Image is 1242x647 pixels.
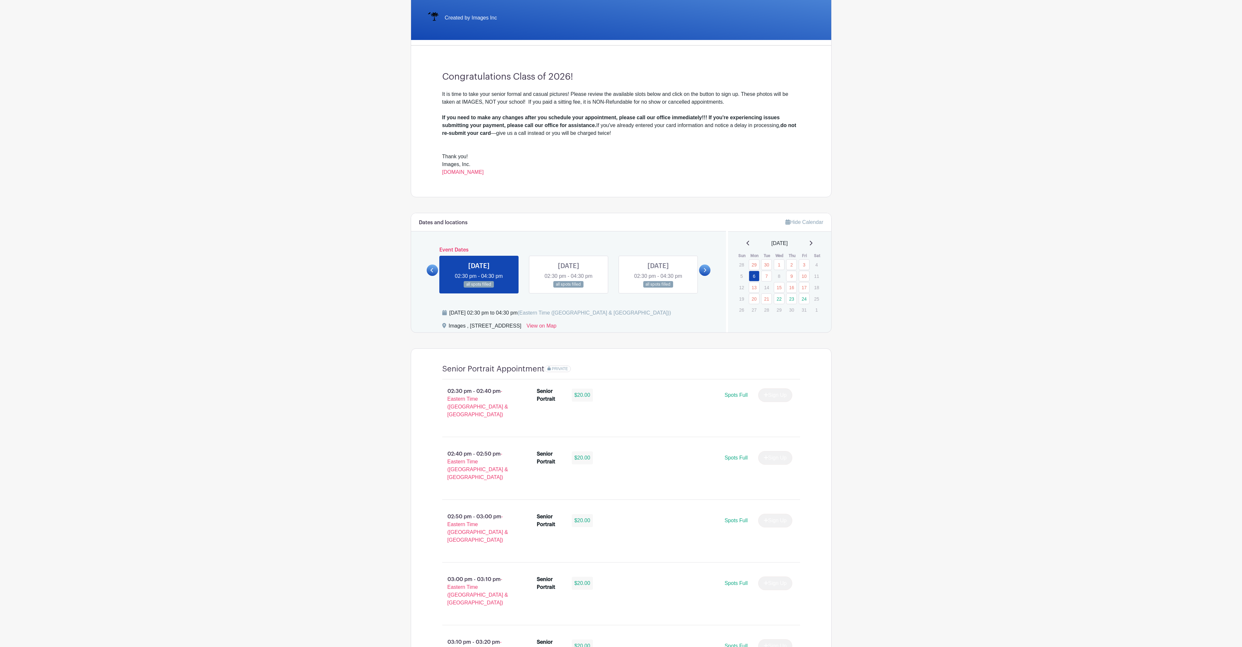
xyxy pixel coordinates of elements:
a: 24 [799,293,809,304]
div: Senior Portrait [537,387,564,403]
a: 30 [761,259,772,270]
a: 3 [799,259,809,270]
p: 18 [811,282,822,292]
div: $20.00 [572,389,593,402]
span: (Eastern Time ([GEOGRAPHIC_DATA] & [GEOGRAPHIC_DATA])) [518,310,671,316]
p: 03:00 pm - 03:10 pm [432,573,527,609]
p: 28 [736,260,747,270]
a: 1 [774,259,784,270]
h6: Event Dates [438,247,699,253]
div: If you've already entered your card information and notice a delay in processing, —give us a call... [442,114,800,137]
div: $20.00 [572,514,593,527]
h4: Senior Portrait Appointment [442,364,545,374]
a: 6 [749,271,759,281]
th: Sat [811,252,823,259]
div: Senior Portrait [537,450,564,466]
a: 20 [749,293,759,304]
th: Wed [773,252,786,259]
img: IMAGES%20logo%20transparenT%20PNG%20s.png [427,11,440,24]
th: Tue [761,252,773,259]
span: Spots Full [724,518,747,523]
a: 10 [799,271,809,281]
a: 22 [774,293,784,304]
p: 26 [736,305,747,315]
a: 21 [761,293,772,304]
a: 9 [786,271,797,281]
p: 11 [811,271,822,281]
a: 16 [786,282,797,293]
a: 17 [799,282,809,293]
span: Spots Full [724,580,747,586]
a: 15 [774,282,784,293]
p: 29 [774,305,784,315]
div: $20.00 [572,451,593,464]
p: 1 [811,305,822,315]
p: 14 [761,282,772,292]
p: 19 [736,294,747,304]
h6: Dates and locations [419,220,468,226]
p: 27 [749,305,759,315]
div: Images , [STREET_ADDRESS] [449,322,521,332]
div: Senior Portrait [537,513,564,528]
p: 31 [799,305,809,315]
p: 25 [811,294,822,304]
strong: If you need to make any changes after you schedule your appointment, please call our office immed... [442,115,780,128]
p: 28 [761,305,772,315]
a: 29 [749,259,759,270]
p: 02:50 pm - 03:00 pm [432,510,527,547]
strong: do not re-submit your card [442,123,797,136]
span: - Eastern Time ([GEOGRAPHIC_DATA] & [GEOGRAPHIC_DATA]) [447,514,508,543]
span: [DATE] [772,239,788,247]
p: 02:30 pm - 02:40 pm [432,385,527,421]
div: [DATE] 02:30 pm to 04:30 pm [449,309,671,317]
div: Images, Inc. [442,161,800,176]
span: - Eastern Time ([GEOGRAPHIC_DATA] & [GEOGRAPHIC_DATA]) [447,576,508,605]
th: Fri [798,252,811,259]
div: It is time to take your senior formal and casual pictures! Please review the available slots belo... [442,90,800,106]
p: 02:40 pm - 02:50 pm [432,447,527,484]
a: View on Map [527,322,557,332]
span: PRIVATE [552,367,568,371]
p: 8 [774,271,784,281]
th: Thu [786,252,798,259]
th: Sun [736,252,748,259]
a: 7 [761,271,772,281]
a: Hide Calendar [785,219,823,225]
p: 5 [736,271,747,281]
th: Mon [748,252,761,259]
h3: Congratulations Class of 2026! [442,71,800,83]
a: 23 [786,293,797,304]
a: 2 [786,259,797,270]
p: 12 [736,282,747,292]
a: [DOMAIN_NAME] [442,169,484,175]
div: $20.00 [572,577,593,590]
span: - Eastern Time ([GEOGRAPHIC_DATA] & [GEOGRAPHIC_DATA]) [447,451,508,480]
span: Created by Images Inc [445,14,497,22]
span: Spots Full [724,455,747,460]
a: 13 [749,282,759,293]
p: 4 [811,260,822,270]
div: Thank you! [442,153,800,161]
span: - Eastern Time ([GEOGRAPHIC_DATA] & [GEOGRAPHIC_DATA]) [447,388,508,417]
p: 30 [786,305,797,315]
span: Spots Full [724,392,747,398]
div: Senior Portrait [537,576,564,591]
